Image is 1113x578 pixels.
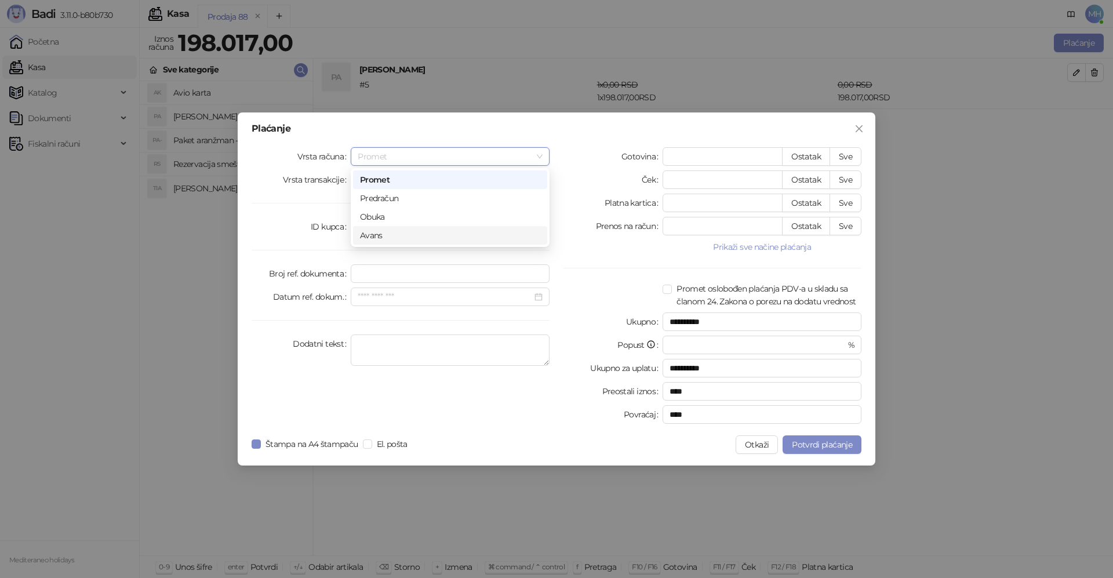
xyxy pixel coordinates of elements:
[360,192,540,205] div: Predračun
[360,173,540,186] div: Promet
[596,217,663,235] label: Prenos na račun
[602,382,663,401] label: Preostali iznos
[783,435,861,454] button: Potvrdi plaćanje
[830,217,861,235] button: Sve
[830,147,861,166] button: Sve
[617,336,663,354] label: Popust
[782,217,830,235] button: Ostatak
[663,240,861,254] button: Prikaži sve načine plaćanja
[850,119,868,138] button: Close
[311,217,351,236] label: ID kupca
[360,210,540,223] div: Obuka
[283,170,351,189] label: Vrsta transakcije
[358,148,543,165] span: Promet
[736,435,778,454] button: Otkaži
[624,405,663,424] label: Povraćaj
[353,189,547,208] div: Predračun
[792,439,852,450] span: Potvrdi plaćanje
[269,264,351,283] label: Broj ref. dokumenta
[293,335,351,353] label: Dodatni tekst
[273,288,351,306] label: Datum ref. dokum.
[626,312,663,331] label: Ukupno
[261,438,363,450] span: Štampa na A4 štampaču
[672,282,861,308] span: Promet oslobođen plaćanja PDV-a u skladu sa članom 24. Zakona o porezu na dodatu vrednost
[670,336,845,354] input: Popust
[854,124,864,133] span: close
[605,194,663,212] label: Platna kartica
[372,438,412,450] span: El. pošta
[351,335,550,366] textarea: Dodatni tekst
[590,359,663,377] label: Ukupno za uplatu
[297,147,351,166] label: Vrsta računa
[353,170,547,189] div: Promet
[782,194,830,212] button: Ostatak
[621,147,663,166] label: Gotovina
[358,290,532,303] input: Datum ref. dokum.
[353,208,547,226] div: Obuka
[830,170,861,189] button: Sve
[252,124,861,133] div: Plaćanje
[830,194,861,212] button: Sve
[642,170,663,189] label: Ček
[351,264,550,283] input: Broj ref. dokumenta
[353,226,547,245] div: Avans
[782,147,830,166] button: Ostatak
[360,229,540,242] div: Avans
[850,124,868,133] span: Zatvori
[782,170,830,189] button: Ostatak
